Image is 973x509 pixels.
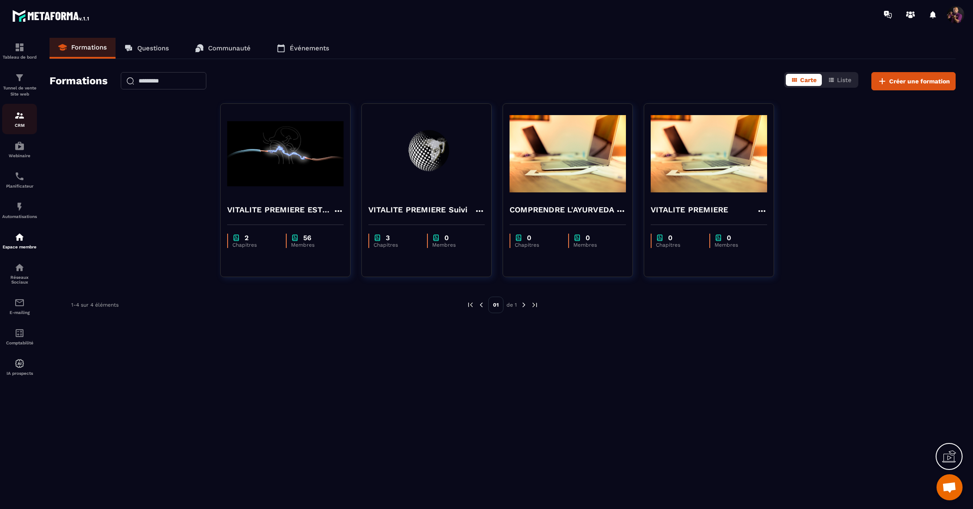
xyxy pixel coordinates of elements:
p: 0 [527,234,531,242]
img: chapter [656,234,664,242]
p: Réseaux Sociaux [2,275,37,284]
a: formationformationTableau de bord [2,36,37,66]
a: formationformationTunnel de vente Site web [2,66,37,104]
p: 2 [245,234,248,242]
p: 01 [488,297,503,313]
p: Tunnel de vente Site web [2,85,37,97]
p: Membres [715,242,758,248]
span: Créer une formation [889,77,950,86]
img: automations [14,141,25,151]
p: Formations [71,43,107,51]
p: 0 [586,234,590,242]
a: automationsautomationsWebinaire [2,134,37,165]
img: automations [14,232,25,242]
p: Comptabilité [2,340,37,345]
p: Membres [432,242,476,248]
p: Chapitres [656,242,701,248]
img: chapter [715,234,722,242]
span: Liste [837,76,851,83]
p: Chapitres [374,242,418,248]
img: formation-background [227,110,344,197]
img: formation-background [368,110,485,197]
img: formation [14,73,25,83]
img: chapter [515,234,523,242]
a: automationsautomationsAutomatisations [2,195,37,225]
a: formation-backgroundVITALITE PREMIERE ESTRELLAchapter2Chapitreschapter56Membres [220,103,361,288]
p: Webinaire [2,153,37,158]
img: next [531,301,539,309]
p: 1-4 sur 4 éléments [71,302,119,308]
img: chapter [374,234,381,242]
h4: VITALITE PREMIERE Suivi [368,204,468,216]
img: chapter [432,234,440,242]
p: Membres [573,242,617,248]
button: Carte [786,74,822,86]
img: social-network [14,262,25,273]
img: chapter [291,234,299,242]
p: IA prospects [2,371,37,376]
a: schedulerschedulerPlanificateur [2,165,37,195]
h2: Formations [50,72,108,90]
p: de 1 [506,301,517,308]
img: chapter [232,234,240,242]
a: accountantaccountantComptabilité [2,321,37,352]
a: formation-backgroundCOMPRENDRE L'AYURVEDAchapter0Chapitreschapter0Membres [503,103,644,288]
p: Événements [290,44,329,52]
img: email [14,297,25,308]
h4: VITALITE PREMIERE ESTRELLA [227,204,333,216]
p: Automatisations [2,214,37,219]
span: Carte [800,76,817,83]
p: Chapitres [232,242,277,248]
img: logo [12,8,90,23]
img: next [520,301,528,309]
p: 56 [303,234,311,242]
img: accountant [14,328,25,338]
a: Communauté [186,38,259,59]
img: formation-background [510,110,626,197]
p: E-mailing [2,310,37,315]
a: Événements [268,38,338,59]
img: prev [477,301,485,309]
p: 3 [386,234,390,242]
p: Membres [291,242,335,248]
p: Tableau de bord [2,55,37,59]
img: automations [14,202,25,212]
p: Planificateur [2,184,37,188]
div: Ouvrir le chat [937,474,963,500]
img: scheduler [14,171,25,182]
a: social-networksocial-networkRéseaux Sociaux [2,256,37,291]
p: Chapitres [515,242,559,248]
img: automations [14,358,25,369]
p: 0 [668,234,672,242]
button: Créer une formation [871,72,956,90]
p: 0 [727,234,731,242]
button: Liste [823,74,857,86]
p: 0 [444,234,449,242]
p: Espace membre [2,245,37,249]
a: formation-backgroundVITALITE PREMIERE Suivichapter3Chapitreschapter0Membres [361,103,503,288]
img: chapter [573,234,581,242]
img: prev [467,301,474,309]
p: Questions [137,44,169,52]
a: formation-backgroundVITALITE PREMIEREchapter0Chapitreschapter0Membres [644,103,785,288]
p: CRM [2,123,37,128]
a: automationsautomationsEspace membre [2,225,37,256]
a: emailemailE-mailing [2,291,37,321]
h4: COMPRENDRE L'AYURVEDA [510,204,614,216]
img: formation-background [651,110,767,197]
a: Formations [50,38,116,59]
img: formation [14,110,25,121]
a: formationformationCRM [2,104,37,134]
p: Communauté [208,44,251,52]
img: formation [14,42,25,53]
a: Questions [116,38,178,59]
h4: VITALITE PREMIERE [651,204,728,216]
